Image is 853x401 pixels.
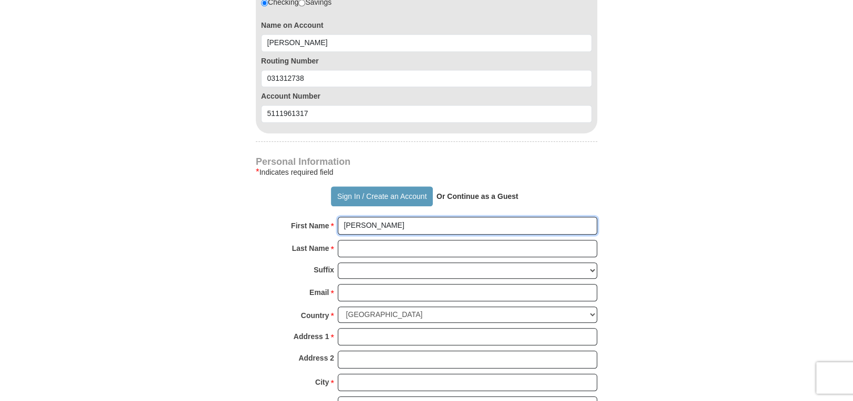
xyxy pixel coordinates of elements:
label: Account Number [261,91,592,101]
strong: Address 1 [294,329,329,344]
strong: Address 2 [298,351,334,365]
strong: Or Continue as a Guest [436,192,518,201]
strong: Country [301,308,329,323]
label: Name on Account [261,20,592,30]
label: Routing Number [261,56,592,66]
strong: Last Name [292,241,329,256]
strong: Suffix [314,262,334,277]
div: Indicates required field [256,166,597,178]
button: Sign In / Create an Account [331,186,432,206]
h4: Personal Information [256,157,597,166]
strong: Email [309,285,329,300]
strong: City [315,375,329,389]
strong: First Name [291,218,329,233]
